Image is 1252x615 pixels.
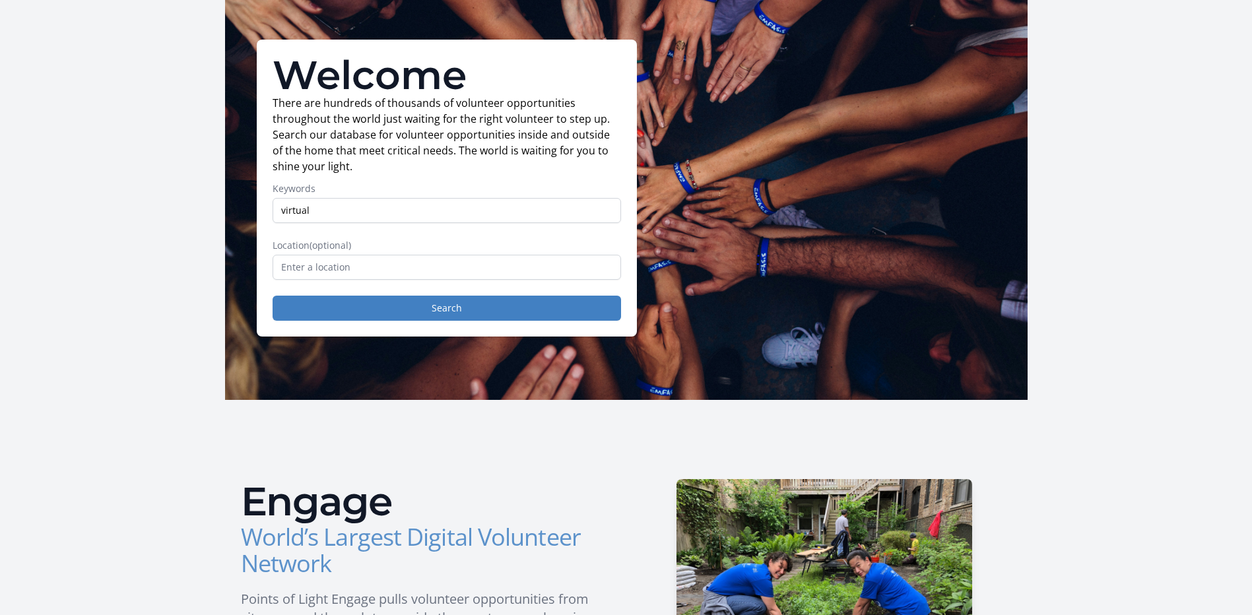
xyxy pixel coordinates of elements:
[241,524,616,577] h3: World’s Largest Digital Volunteer Network
[273,255,621,280] input: Enter a location
[273,182,621,195] label: Keywords
[241,482,616,521] h2: Engage
[273,239,621,252] label: Location
[273,296,621,321] button: Search
[273,55,621,95] h1: Welcome
[273,95,621,174] p: There are hundreds of thousands of volunteer opportunities throughout the world just waiting for ...
[310,239,351,251] span: (optional)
